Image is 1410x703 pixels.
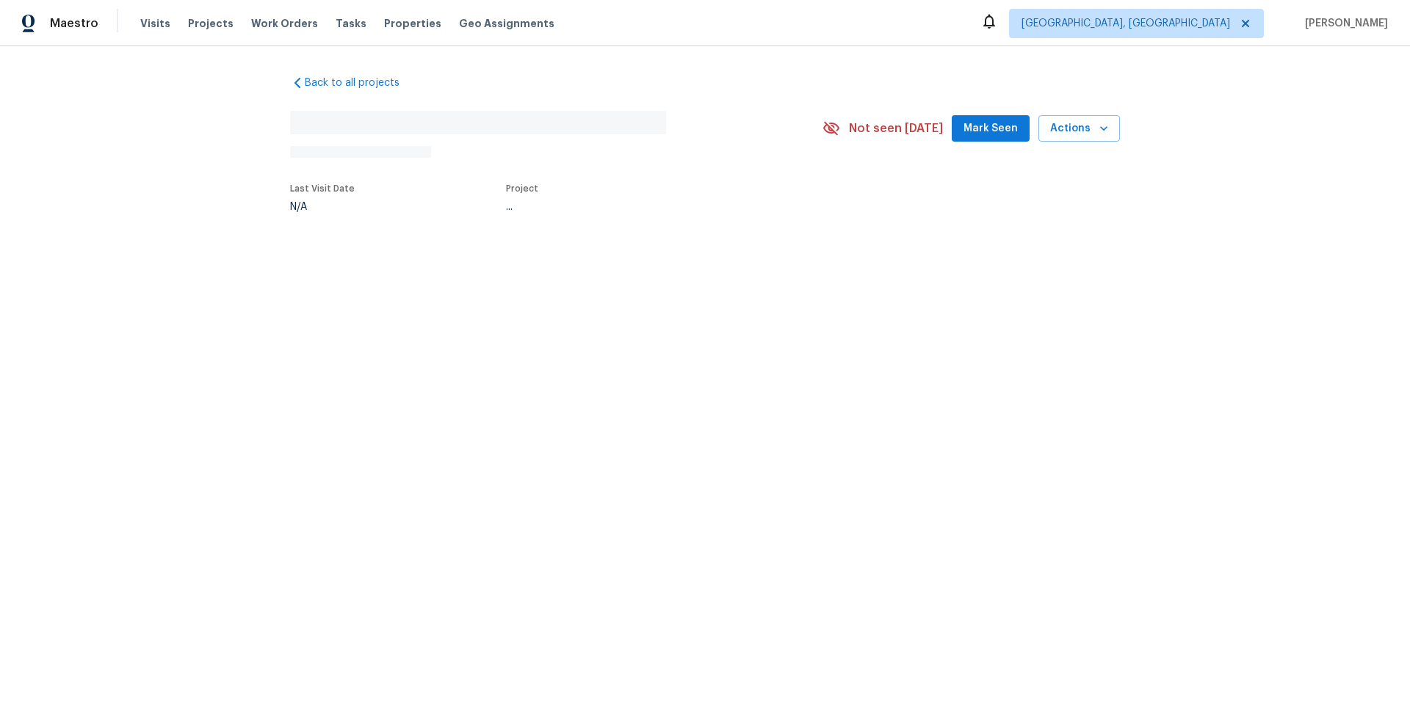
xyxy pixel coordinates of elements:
[963,120,1018,138] span: Mark Seen
[188,16,234,31] span: Projects
[849,121,943,136] span: Not seen [DATE]
[952,115,1030,142] button: Mark Seen
[1050,120,1108,138] span: Actions
[140,16,170,31] span: Visits
[290,76,431,90] a: Back to all projects
[290,202,355,212] div: N/A
[459,16,554,31] span: Geo Assignments
[1022,16,1230,31] span: [GEOGRAPHIC_DATA], [GEOGRAPHIC_DATA]
[290,184,355,193] span: Last Visit Date
[384,16,441,31] span: Properties
[1299,16,1388,31] span: [PERSON_NAME]
[1038,115,1120,142] button: Actions
[506,184,538,193] span: Project
[506,202,788,212] div: ...
[50,16,98,31] span: Maestro
[251,16,318,31] span: Work Orders
[336,18,366,29] span: Tasks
